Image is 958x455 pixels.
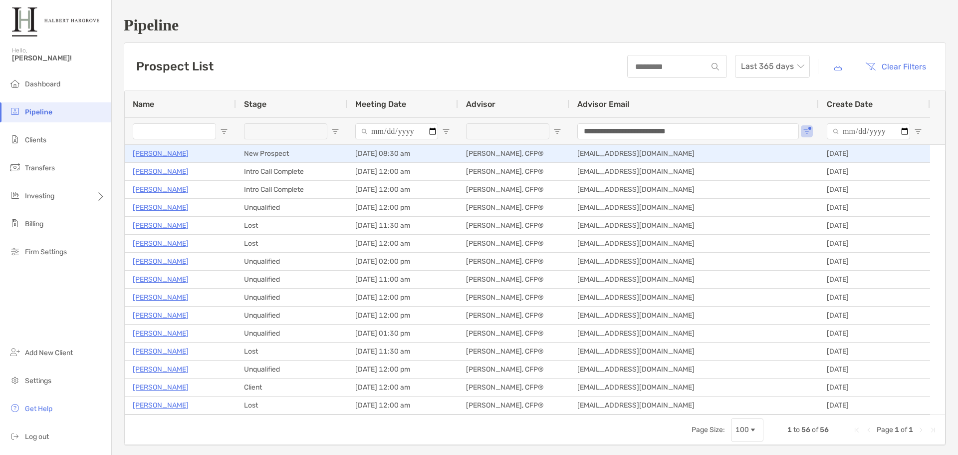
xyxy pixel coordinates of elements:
span: 1 [909,426,913,434]
p: [PERSON_NAME] [133,291,189,304]
div: [EMAIL_ADDRESS][DOMAIN_NAME] [569,343,819,360]
span: of [901,426,907,434]
div: 100 [735,426,749,434]
div: [DATE] 12:00 pm [347,199,458,216]
p: [PERSON_NAME] [133,345,189,358]
h3: Prospect List [136,59,214,73]
div: [EMAIL_ADDRESS][DOMAIN_NAME] [569,199,819,216]
div: [DATE] [819,397,930,414]
img: Zoe Logo [12,4,99,40]
div: [EMAIL_ADDRESS][DOMAIN_NAME] [569,235,819,252]
img: firm-settings icon [9,245,21,257]
span: of [812,426,818,434]
div: [DATE] [819,253,930,270]
span: Billing [25,220,43,228]
div: [PERSON_NAME], CFP® [458,361,569,378]
div: [DATE] [819,379,930,396]
span: Advisor [466,99,495,109]
input: Meeting Date Filter Input [355,123,438,139]
a: [PERSON_NAME] [133,273,189,286]
span: Meeting Date [355,99,406,109]
div: Unqualified [236,271,347,288]
div: [DATE] [819,181,930,198]
a: [PERSON_NAME] [133,363,189,376]
a: [PERSON_NAME] [133,219,189,232]
h1: Pipeline [124,16,946,34]
span: Get Help [25,405,52,413]
div: Unqualified [236,253,347,270]
img: billing icon [9,217,21,229]
div: [DATE] [819,289,930,306]
span: Firm Settings [25,248,67,256]
img: dashboard icon [9,77,21,89]
div: [EMAIL_ADDRESS][DOMAIN_NAME] [569,307,819,324]
div: [DATE] 12:00 am [347,181,458,198]
div: [EMAIL_ADDRESS][DOMAIN_NAME] [569,325,819,342]
span: Investing [25,192,54,200]
div: Previous Page [865,426,873,434]
span: Log out [25,433,49,441]
div: [DATE] 01:30 pm [347,325,458,342]
span: 56 [801,426,810,434]
img: transfers icon [9,161,21,173]
span: Settings [25,377,51,385]
div: Last Page [929,426,937,434]
div: Lost [236,343,347,360]
img: clients icon [9,133,21,145]
div: [EMAIL_ADDRESS][DOMAIN_NAME] [569,181,819,198]
div: [PERSON_NAME], CFP® [458,397,569,414]
input: Name Filter Input [133,123,216,139]
a: [PERSON_NAME] [133,201,189,214]
span: Clients [25,136,46,144]
p: [PERSON_NAME] [133,147,189,160]
span: Last 365 days [741,55,804,77]
span: Pipeline [25,108,52,116]
div: [DATE] 08:30 am [347,145,458,162]
div: [DATE] 12:00 am [347,163,458,180]
a: [PERSON_NAME] [133,309,189,322]
div: [DATE] 12:00 am [347,235,458,252]
p: [PERSON_NAME] [133,183,189,196]
div: [DATE] 11:00 am [347,271,458,288]
span: Page [877,426,893,434]
div: Unqualified [236,289,347,306]
div: [PERSON_NAME], CFP® [458,181,569,198]
button: Open Filter Menu [331,127,339,135]
div: [PERSON_NAME], CFP® [458,289,569,306]
div: [EMAIL_ADDRESS][DOMAIN_NAME] [569,379,819,396]
div: Page Size: [692,426,725,434]
div: [DATE] 12:00 pm [347,307,458,324]
div: New Prospect [236,145,347,162]
div: [EMAIL_ADDRESS][DOMAIN_NAME] [569,253,819,270]
div: Lost [236,217,347,234]
input: Create Date Filter Input [827,123,910,139]
span: Advisor Email [577,99,629,109]
button: Open Filter Menu [220,127,228,135]
img: pipeline icon [9,105,21,117]
span: [PERSON_NAME]! [12,54,105,62]
div: [PERSON_NAME], CFP® [458,307,569,324]
a: [PERSON_NAME] [133,237,189,250]
span: 1 [895,426,899,434]
a: [PERSON_NAME] [133,381,189,394]
div: [EMAIL_ADDRESS][DOMAIN_NAME] [569,271,819,288]
div: [EMAIL_ADDRESS][DOMAIN_NAME] [569,361,819,378]
div: Unqualified [236,199,347,216]
div: First Page [853,426,861,434]
div: [EMAIL_ADDRESS][DOMAIN_NAME] [569,397,819,414]
div: [DATE] [819,199,930,216]
a: [PERSON_NAME] [133,399,189,412]
div: [PERSON_NAME], CFP® [458,271,569,288]
div: [PERSON_NAME], CFP® [458,235,569,252]
div: [EMAIL_ADDRESS][DOMAIN_NAME] [569,217,819,234]
div: Lost [236,235,347,252]
div: [DATE] 12:00 pm [347,289,458,306]
button: Open Filter Menu [553,127,561,135]
div: [PERSON_NAME], CFP® [458,379,569,396]
div: [EMAIL_ADDRESS][DOMAIN_NAME] [569,145,819,162]
span: 56 [820,426,829,434]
